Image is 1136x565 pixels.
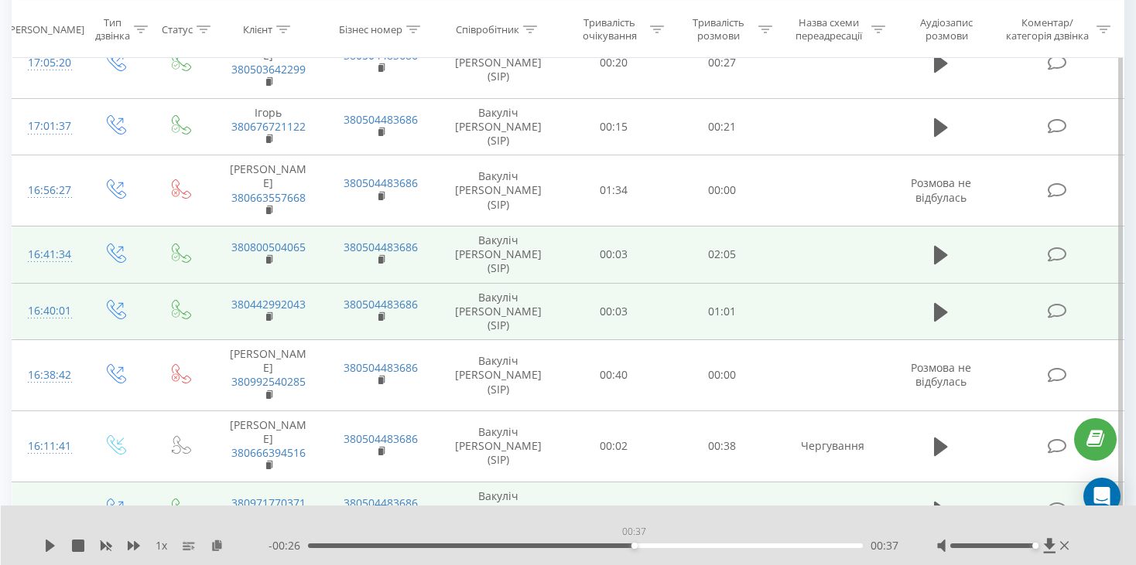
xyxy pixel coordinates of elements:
[28,296,66,326] div: 16:40:01
[1002,16,1093,43] div: Коментар/категорія дзвінка
[903,16,990,43] div: Аудіозапис розмови
[344,112,418,127] a: 380504483686
[456,22,519,36] div: Співробітник
[668,340,776,411] td: 00:00
[28,48,66,78] div: 17:05:20
[559,98,668,155] td: 00:15
[344,431,418,446] a: 380504483686
[559,283,668,340] td: 00:03
[559,226,668,283] td: 00:03
[1083,478,1121,515] div: Open Intercom Messenger
[162,22,193,36] div: Статус
[95,16,130,43] div: Тип дзвінка
[231,190,306,205] a: 380663557668
[437,226,559,283] td: Вакуліч [PERSON_NAME] (SIP)
[437,482,559,539] td: Вакуліч [PERSON_NAME] (SIP)
[231,240,306,254] a: 380800504065
[668,155,776,226] td: 00:00
[559,340,668,411] td: 00:40
[559,410,668,482] td: 00:02
[911,360,971,389] span: Розмова не відбулась
[231,445,306,460] a: 380666394516
[339,22,402,36] div: Бізнес номер
[231,297,306,311] a: 380442992043
[243,22,272,36] div: Клієнт
[344,495,418,510] a: 380504483686
[871,538,898,553] span: 00:37
[212,27,325,98] td: [PERSON_NAME]
[344,360,418,375] a: 380504483686
[668,482,776,539] td: 01:06
[269,538,308,553] span: - 00:26
[28,360,66,390] div: 16:38:42
[231,495,306,510] a: 380971770371
[437,283,559,340] td: Вакуліч [PERSON_NAME] (SIP)
[776,410,889,482] td: Чергування
[28,431,66,461] div: 16:11:41
[668,410,776,482] td: 00:38
[28,111,66,141] div: 17:01:37
[28,175,66,206] div: 16:56:27
[437,98,559,155] td: Вакуліч [PERSON_NAME] (SIP)
[437,410,559,482] td: Вакуліч [PERSON_NAME] (SIP)
[6,22,84,36] div: [PERSON_NAME]
[212,98,325,155] td: Ігорь
[437,27,559,98] td: Вакуліч [PERSON_NAME] (SIP)
[231,62,306,77] a: 380503642299
[790,16,867,43] div: Назва схеми переадресації
[573,16,646,43] div: Тривалість очікування
[28,240,66,270] div: 16:41:34
[668,226,776,283] td: 02:05
[212,410,325,482] td: [PERSON_NAME]
[1032,543,1038,549] div: Accessibility label
[668,27,776,98] td: 00:27
[231,374,306,389] a: 380992540285
[212,340,325,411] td: [PERSON_NAME]
[231,119,306,134] a: 380676721122
[631,543,638,549] div: Accessibility label
[344,297,418,311] a: 380504483686
[559,27,668,98] td: 00:20
[156,538,167,553] span: 1 x
[437,155,559,226] td: Вакуліч [PERSON_NAME] (SIP)
[559,482,668,539] td: 00:25
[344,175,418,190] a: 380504483686
[619,521,649,543] div: 00:37
[682,16,754,43] div: Тривалість розмови
[668,283,776,340] td: 01:01
[668,98,776,155] td: 00:21
[28,495,66,525] div: 16:05:41
[212,155,325,226] td: [PERSON_NAME]
[344,240,418,254] a: 380504483686
[911,175,971,204] span: Розмова не відбулась
[559,155,668,226] td: 01:34
[437,340,559,411] td: Вакуліч [PERSON_NAME] (SIP)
